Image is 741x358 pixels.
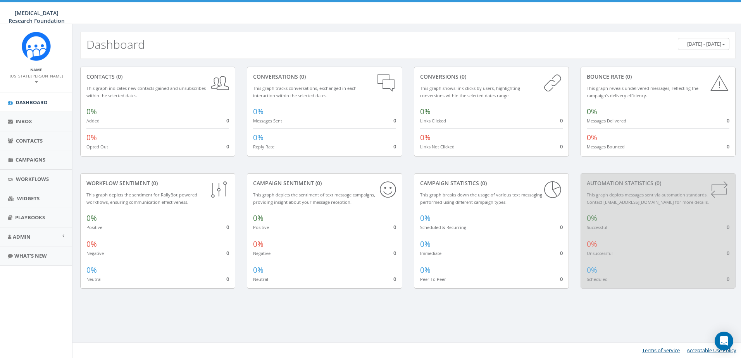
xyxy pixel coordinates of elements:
[253,118,282,124] small: Messages Sent
[687,40,721,47] span: [DATE] - [DATE]
[86,179,229,187] div: Workflow Sentiment
[86,213,97,223] span: 0%
[253,179,396,187] div: Campaign Sentiment
[298,73,306,80] span: (0)
[587,73,729,81] div: Bounce Rate
[86,276,102,282] small: Neutral
[727,143,729,150] span: 0
[226,117,229,124] span: 0
[253,224,269,230] small: Positive
[587,85,698,98] small: This graph reveals undelivered messages, reflecting the campaign's delivery efficiency.
[727,250,729,256] span: 0
[560,117,563,124] span: 0
[253,276,268,282] small: Neutral
[653,179,661,187] span: (0)
[642,347,680,354] a: Terms of Service
[587,107,597,117] span: 0%
[727,117,729,124] span: 0
[587,192,709,205] small: This graph depicts messages sent via automation standards. Contact [EMAIL_ADDRESS][DOMAIN_NAME] f...
[727,224,729,231] span: 0
[16,118,32,125] span: Inbox
[16,137,43,144] span: Contacts
[420,133,431,143] span: 0%
[587,144,625,150] small: Messages Bounced
[86,265,97,275] span: 0%
[393,117,396,124] span: 0
[587,224,607,230] small: Successful
[587,133,597,143] span: 0%
[86,239,97,249] span: 0%
[150,179,158,187] span: (0)
[226,250,229,256] span: 0
[226,143,229,150] span: 0
[587,239,597,249] span: 0%
[420,265,431,275] span: 0%
[10,73,63,85] small: [US_STATE][PERSON_NAME]
[420,179,563,187] div: Campaign Statistics
[715,332,733,350] div: Open Intercom Messenger
[393,250,396,256] span: 0
[587,179,729,187] div: Automation Statistics
[560,275,563,282] span: 0
[479,179,487,187] span: (0)
[30,67,42,72] small: Name
[13,233,31,240] span: Admin
[253,213,264,223] span: 0%
[16,99,48,106] span: Dashboard
[420,250,441,256] small: Immediate
[86,118,100,124] small: Added
[22,32,51,61] img: Rally_Corp_Icon.png
[458,73,466,80] span: (0)
[420,118,446,124] small: Links Clicked
[393,143,396,150] span: 0
[420,276,446,282] small: Peer To Peer
[253,144,274,150] small: Reply Rate
[253,107,264,117] span: 0%
[420,144,455,150] small: Links Not Clicked
[587,265,597,275] span: 0%
[86,192,197,205] small: This graph depicts the sentiment for RallyBot-powered workflows, ensuring communication effective...
[687,347,736,354] a: Acceptable Use Policy
[86,85,206,98] small: This graph indicates new contacts gained and unsubscribes within the selected dates.
[420,213,431,223] span: 0%
[253,239,264,249] span: 0%
[420,192,542,205] small: This graph breaks down the usage of various text messaging performed using different campaign types.
[420,107,431,117] span: 0%
[86,250,104,256] small: Negative
[560,250,563,256] span: 0
[226,275,229,282] span: 0
[14,252,47,259] span: What's New
[17,195,40,202] span: Widgets
[624,73,632,80] span: (0)
[253,85,357,98] small: This graph tracks conversations, exchanged in each interaction within the selected dates.
[86,38,145,51] h2: Dashboard
[727,275,729,282] span: 0
[9,9,65,24] span: [MEDICAL_DATA] Research Foundation
[226,224,229,231] span: 0
[420,85,520,98] small: This graph shows link clicks by users, highlighting conversions within the selected dates range.
[393,224,396,231] span: 0
[587,250,613,256] small: Unsuccessful
[420,239,431,249] span: 0%
[86,73,229,81] div: contacts
[560,224,563,231] span: 0
[587,276,608,282] small: Scheduled
[253,265,264,275] span: 0%
[86,107,97,117] span: 0%
[253,133,264,143] span: 0%
[86,133,97,143] span: 0%
[16,156,45,163] span: Campaigns
[587,213,597,223] span: 0%
[16,176,49,182] span: Workflows
[560,143,563,150] span: 0
[420,224,466,230] small: Scheduled & Recurring
[587,118,626,124] small: Messages Delivered
[15,214,45,221] span: Playbooks
[420,73,563,81] div: conversions
[253,192,375,205] small: This graph depicts the sentiment of text message campaigns, providing insight about your message ...
[86,144,108,150] small: Opted Out
[115,73,122,80] span: (0)
[314,179,322,187] span: (0)
[253,250,271,256] small: Negative
[253,73,396,81] div: conversations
